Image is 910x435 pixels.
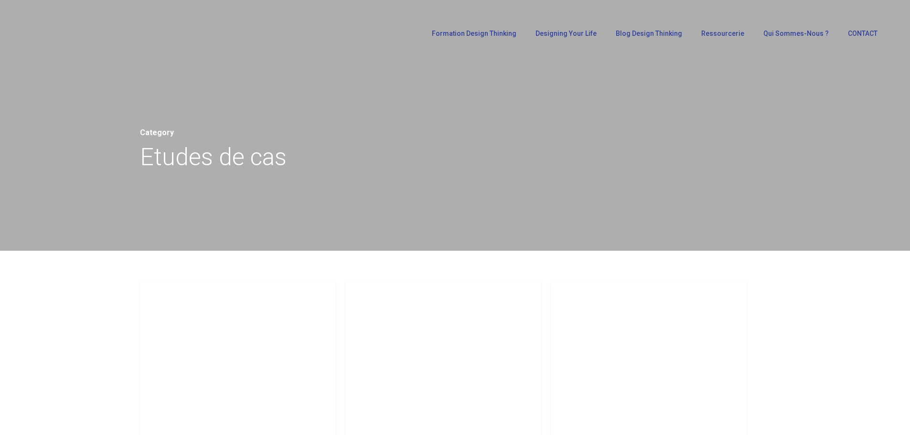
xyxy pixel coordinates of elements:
[531,30,601,37] a: Designing Your Life
[432,30,516,37] span: Formation Design Thinking
[140,140,771,174] h1: Etudes de cas
[848,30,878,37] span: CONTACT
[701,30,744,37] span: Ressourcerie
[843,30,882,37] a: CONTACT
[150,291,212,303] a: Etudes de cas
[140,128,174,137] span: Category
[535,30,597,37] span: Designing Your Life
[611,30,687,37] a: Blog Design Thinking
[427,30,521,37] a: Formation Design Thinking
[696,30,749,37] a: Ressourcerie
[616,30,682,37] span: Blog Design Thinking
[759,30,834,37] a: Qui sommes-nous ?
[355,291,418,303] a: Etudes de cas
[560,291,623,303] a: Etudes de cas
[763,30,829,37] span: Qui sommes-nous ?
